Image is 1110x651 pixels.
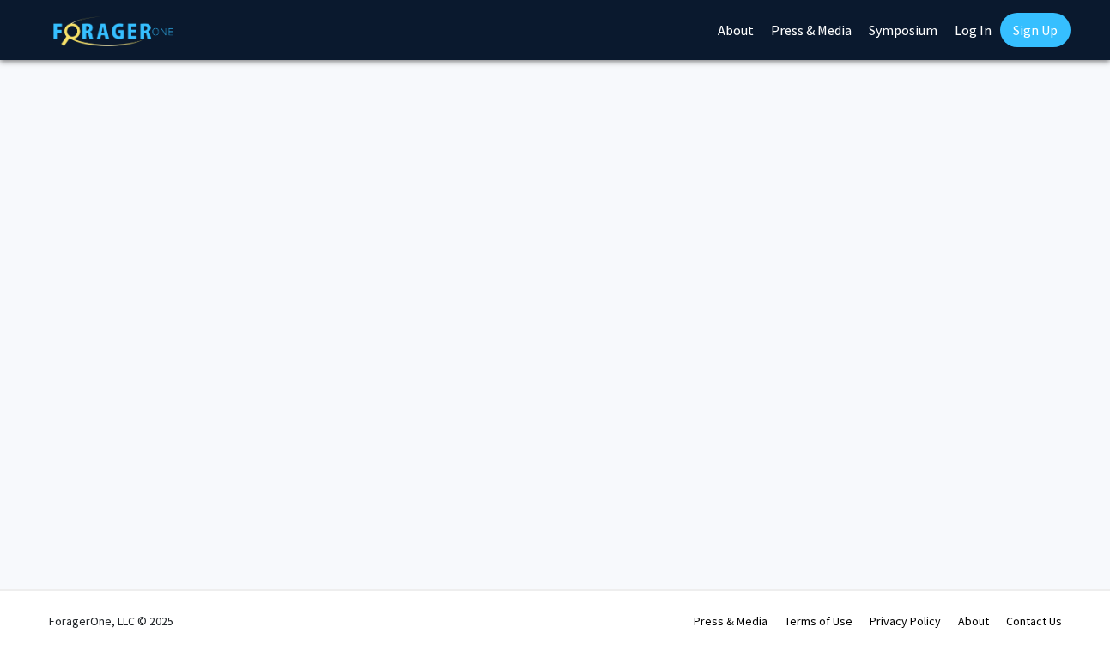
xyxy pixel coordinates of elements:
a: Sign Up [1000,13,1071,47]
a: About [958,613,989,629]
a: Contact Us [1006,613,1062,629]
img: ForagerOne Logo [53,16,173,46]
a: Privacy Policy [870,613,941,629]
a: Press & Media [694,613,767,629]
div: ForagerOne, LLC © 2025 [49,591,173,651]
a: Terms of Use [785,613,852,629]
